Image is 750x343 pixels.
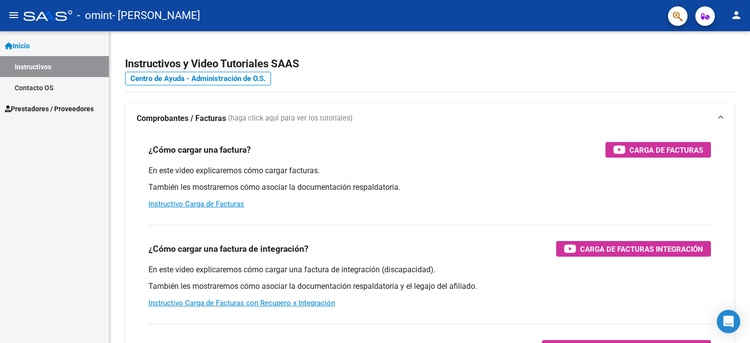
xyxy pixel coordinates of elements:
button: Carga de Facturas [605,142,711,158]
span: - omint [77,5,112,26]
strong: Comprobantes / Facturas [137,113,226,124]
a: Instructivo Carga de Facturas con Recupero x Integración [148,299,335,307]
span: - [PERSON_NAME] [112,5,200,26]
span: (haga click aquí para ver los tutoriales) [228,113,353,124]
span: Carga de Facturas Integración [580,243,703,255]
button: Carga de Facturas Integración [556,241,711,257]
p: También les mostraremos cómo asociar la documentación respaldatoria y el legajo del afiliado. [148,281,711,292]
p: En este video explicaremos cómo cargar facturas. [148,165,711,176]
h3: ¿Cómo cargar una factura de integración? [148,242,309,256]
mat-expansion-panel-header: Comprobantes / Facturas (haga click aquí para ver los tutoriales) [125,103,734,134]
span: Inicio [5,40,30,51]
mat-icon: menu [8,9,20,21]
div: Open Intercom Messenger [717,310,740,333]
a: Centro de Ayuda - Administración de O.S. [125,72,271,85]
h2: Instructivos y Video Tutoriales SAAS [125,55,734,73]
span: Prestadores / Proveedores [5,103,94,114]
a: Instructivo Carga de Facturas [148,200,244,208]
h3: ¿Cómo cargar una factura? [148,143,251,157]
p: También les mostraremos cómo asociar la documentación respaldatoria. [148,182,711,193]
p: En este video explicaremos cómo cargar una factura de integración (discapacidad). [148,264,711,275]
span: Carga de Facturas [629,144,703,156]
mat-icon: person [730,9,742,21]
